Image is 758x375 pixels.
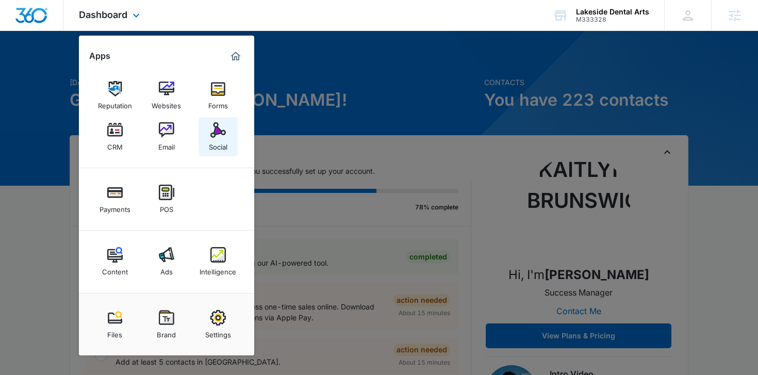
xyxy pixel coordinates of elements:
div: Files [107,325,122,339]
a: Intelligence [199,242,238,281]
div: account name [576,8,649,16]
a: Brand [147,305,186,344]
div: Intelligence [200,263,236,276]
div: Websites [152,96,181,110]
a: Marketing 360® Dashboard [227,48,244,64]
a: POS [147,180,186,219]
div: Domain: [DOMAIN_NAME] [27,27,113,35]
div: Social [209,138,227,151]
img: tab_keywords_by_traffic_grey.svg [103,60,111,68]
div: Settings [205,325,231,339]
a: Content [95,242,135,281]
a: Email [147,117,186,156]
div: Content [102,263,128,276]
div: POS [160,200,173,214]
span: Dashboard [79,9,127,20]
div: Forms [208,96,228,110]
h2: Apps [89,51,110,61]
a: Files [95,305,135,344]
img: tab_domain_overview_orange.svg [28,60,36,68]
div: Keywords by Traffic [114,61,174,68]
div: CRM [107,138,123,151]
a: Ads [147,242,186,281]
a: Reputation [95,76,135,115]
a: CRM [95,117,135,156]
div: Brand [157,325,176,339]
a: Forms [199,76,238,115]
a: Social [199,117,238,156]
div: v 4.0.25 [29,17,51,25]
img: logo_orange.svg [17,17,25,25]
div: Domain Overview [39,61,92,68]
img: website_grey.svg [17,27,25,35]
div: Ads [160,263,173,276]
div: account id [576,16,649,23]
a: Payments [95,180,135,219]
div: Payments [100,200,130,214]
div: Email [158,138,175,151]
a: Settings [199,305,238,344]
div: Reputation [98,96,132,110]
a: Websites [147,76,186,115]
